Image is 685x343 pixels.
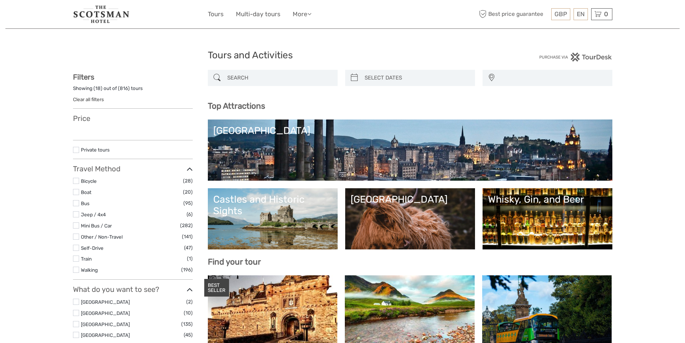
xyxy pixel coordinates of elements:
[180,221,193,230] span: (282)
[81,332,130,338] a: [GEOGRAPHIC_DATA]
[182,233,193,241] span: (141)
[478,8,549,20] span: Best price guarantee
[81,321,130,327] a: [GEOGRAPHIC_DATA]
[81,200,90,206] a: Bus
[208,9,224,19] a: Tours
[81,256,92,262] a: Train
[183,177,193,185] span: (28)
[186,298,193,306] span: (2)
[81,189,91,195] a: Boat
[120,85,128,92] label: 816
[574,8,588,20] div: EN
[181,266,193,274] span: (196)
[213,194,332,217] div: Castles and Historic Sights
[187,210,193,218] span: (6)
[554,10,567,18] span: GBP
[81,245,104,251] a: Self-Drive
[73,164,193,173] h3: Travel Method
[236,9,280,19] a: Multi-day tours
[208,257,261,267] b: Find your tour
[213,125,607,136] div: [GEOGRAPHIC_DATA]
[73,73,94,81] strong: Filters
[73,5,130,23] img: 681-f48ba2bd-dfbf-4b64-890c-b5e5c75d9d66_logo_small.jpg
[208,101,265,111] b: Top Attractions
[213,125,607,175] a: [GEOGRAPHIC_DATA]
[81,299,130,305] a: [GEOGRAPHIC_DATA]
[539,53,612,62] img: PurchaseViaTourDesk.png
[184,309,193,317] span: (10)
[204,279,229,297] div: BEST SELLER
[351,194,470,244] a: [GEOGRAPHIC_DATA]
[81,223,112,229] a: Mini Bus / Car
[81,147,110,153] a: Private tours
[81,267,98,273] a: Walking
[603,10,609,18] span: 0
[184,244,193,252] span: (47)
[208,50,478,61] h1: Tours and Activities
[488,194,607,205] div: Whisky, Gin, and Beer
[224,72,334,84] input: SEARCH
[73,285,193,294] h3: What do you want to see?
[183,199,193,207] span: (95)
[362,72,471,84] input: SELECT DATES
[184,331,193,339] span: (45)
[81,234,123,240] a: Other / Non-Travel
[183,188,193,196] span: (20)
[187,254,193,263] span: (1)
[81,310,130,316] a: [GEOGRAPHIC_DATA]
[293,9,311,19] a: More
[73,96,104,102] a: Clear all filters
[95,85,101,92] label: 18
[351,194,470,205] div: [GEOGRAPHIC_DATA]
[73,85,193,96] div: Showing ( ) out of ( ) tours
[488,194,607,244] a: Whisky, Gin, and Beer
[181,320,193,328] span: (135)
[81,178,97,184] a: Bicycle
[73,114,193,123] h3: Price
[81,212,106,217] a: Jeep / 4x4
[213,194,332,244] a: Castles and Historic Sights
